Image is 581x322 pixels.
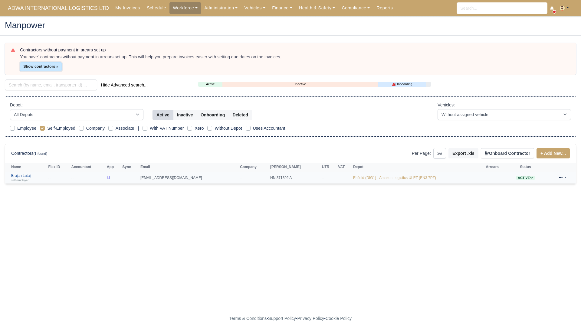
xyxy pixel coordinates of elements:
td: HN 371392 A [269,172,320,184]
iframe: Chat Widget [551,293,581,322]
label: Uses Accountant [253,125,285,132]
a: Finance [269,2,296,14]
th: Accountant [70,163,105,172]
a: Administration [201,2,241,14]
a: My Invoices [112,2,143,14]
th: Sync [121,163,139,172]
th: Depot [352,163,484,172]
label: Company [86,125,105,132]
th: Name [5,163,47,172]
label: Vehicles: [438,102,455,109]
button: Onboard Contractor [481,148,534,158]
a: Schedule [143,2,169,14]
th: [PERSON_NAME] [269,163,320,172]
label: Per Page: [412,150,431,157]
small: (1 found) [34,152,48,155]
label: Without Depot [215,125,242,132]
td: [EMAIL_ADDRESS][DOMAIN_NAME] [139,172,238,184]
a: Compliance [338,2,373,14]
button: Deleted [228,110,252,120]
label: With VAT Number [150,125,184,132]
th: Flex ID [47,163,70,172]
a: Privacy Policy [297,316,324,321]
a: Vehicles [241,2,269,14]
span: -- [240,176,242,180]
label: Xero [195,125,204,132]
a: Onboarding [378,82,426,87]
th: Email [139,163,238,172]
a: Brajan Lutaj self-employed [11,174,45,182]
span: | [138,126,139,131]
td: -- [47,172,70,184]
a: Active [198,82,222,87]
h2: Manpower [5,21,576,29]
label: Self-Employed [47,125,75,132]
div: + Add New... [534,148,570,158]
input: Search (by name, email, transporter id) ... [5,80,97,90]
a: + Add New... [537,148,570,158]
th: VAT [336,163,352,172]
div: You have contractors without payment in arrears set up. This will help you prepare invoices easie... [20,54,570,60]
th: UTR [320,163,336,172]
button: Hide Advanced search... [97,80,152,90]
a: Support Policy [268,316,296,321]
a: Terms & Conditions [229,316,267,321]
td: -- [320,172,336,184]
h6: Contractors [11,151,47,156]
th: App [105,163,121,172]
div: - - - [118,315,463,322]
td: -- [70,172,105,184]
a: ADWA INTERNATIONAL LOGISTICS LTD [5,2,112,14]
a: Cookie Policy [326,316,352,321]
input: Search... [457,2,547,14]
button: Inactive [173,110,197,120]
strong: 1 [38,54,40,59]
h6: Contractors without payment in arears set up [20,47,570,53]
a: Health & Safety [296,2,339,14]
small: self-employed [11,178,29,182]
button: Show contractors » [20,62,62,71]
label: Associate [116,125,134,132]
div: Manpower [0,16,581,36]
button: Active [153,110,173,120]
th: Status [509,163,542,172]
a: Active [516,176,535,180]
label: Employee [17,125,36,132]
th: Arrears [484,163,509,172]
a: Reports [373,2,396,14]
label: Depot: [10,102,23,109]
th: Company [238,163,269,172]
a: Inactive [222,82,378,87]
button: Export .xls [448,148,478,158]
a: Enfield (DIG1) - Amazon Logistics ULEZ (EN3 7PZ) [353,176,436,180]
a: Workforce [169,2,201,14]
button: Onboarding [197,110,229,120]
